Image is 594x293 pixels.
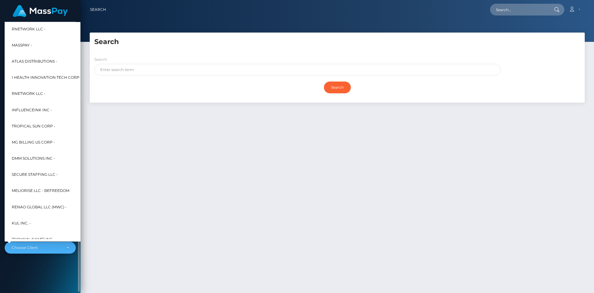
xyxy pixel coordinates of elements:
[5,242,76,254] button: Choose Client
[12,154,55,162] span: DMM Solutions Inc -
[12,187,69,195] span: Meliorise LLC - BEfreedom
[13,5,68,17] img: MassPay Logo
[490,4,548,16] input: Search...
[12,235,55,243] span: [DOMAIN_NAME] INC -
[94,37,580,47] h5: Search
[12,106,52,114] span: InfluenceInk Inc -
[12,73,82,82] span: I HEALTH INNOVATION TECH CORP -
[12,138,55,146] span: MG Billing US Corp -
[90,3,106,16] a: Search
[324,82,351,93] input: Search
[12,122,55,130] span: Tropical Sun Corp -
[12,219,31,227] span: Kul Inc. -
[12,90,45,98] span: rNetwork LLC -
[94,64,501,75] input: Enter search term
[12,25,45,33] span: RNetwork LLC -
[12,57,57,65] span: Atlas Distributions -
[12,245,62,250] div: Choose Client
[12,203,67,211] span: Renao Global LLC (MWC) -
[12,171,58,179] span: Secure Staffing LLC -
[94,57,107,62] label: Search
[12,41,32,49] span: MassPay -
